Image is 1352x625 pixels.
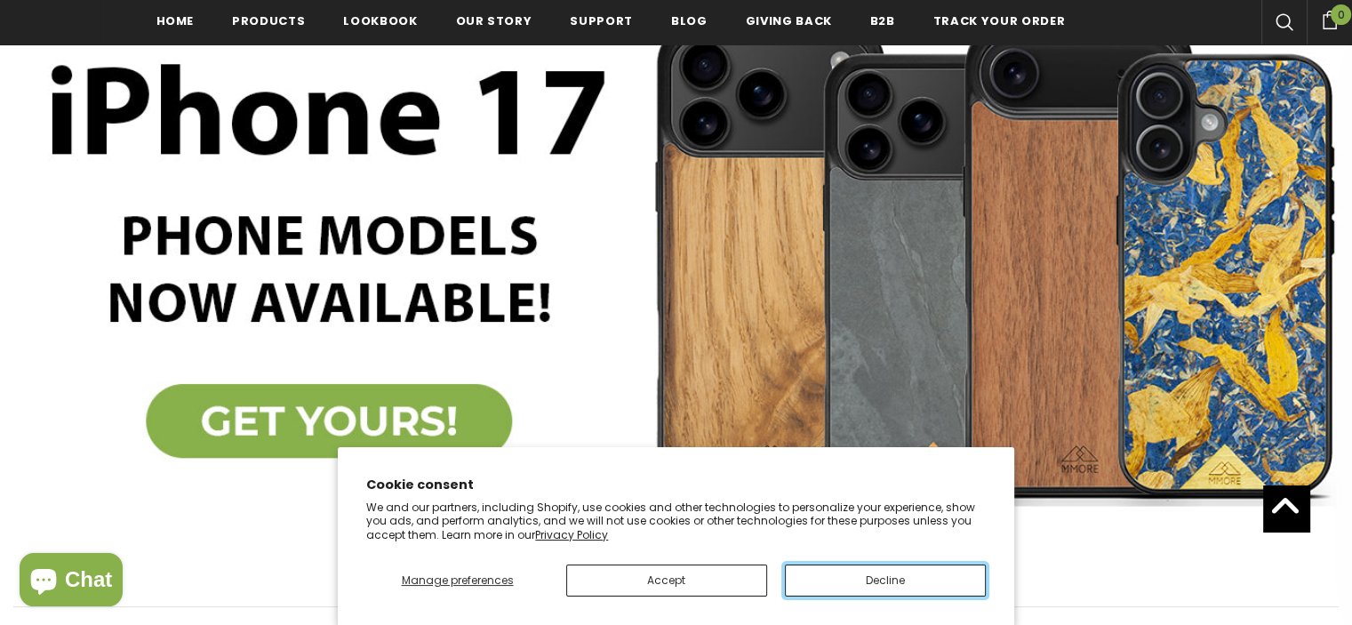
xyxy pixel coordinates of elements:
button: Decline [785,565,986,597]
span: Blog [671,12,708,29]
a: 0 [1307,8,1352,29]
span: Products [232,12,305,29]
span: Home [156,12,195,29]
p: We and our partners, including Shopify, use cookies and other technologies to personalize your ex... [366,501,986,542]
button: Accept [566,565,767,597]
span: support [570,12,633,29]
span: Giving back [746,12,832,29]
h2: Cookie consent [366,476,986,494]
span: Lookbook [343,12,417,29]
a: Privacy Policy [535,527,608,542]
inbox-online-store-chat: Shopify online store chat [14,553,128,611]
span: B2B [870,12,895,29]
span: Our Story [456,12,532,29]
button: Manage preferences [366,565,548,597]
span: Track your order [933,12,1065,29]
span: Manage preferences [402,573,514,588]
span: 0 [1331,4,1351,25]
